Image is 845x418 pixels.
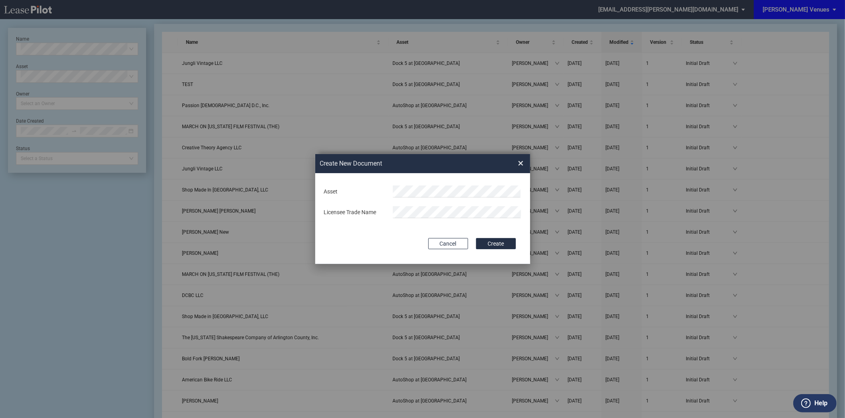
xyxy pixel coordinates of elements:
[315,154,530,264] md-dialog: Create New ...
[476,238,516,249] button: Create
[393,206,521,218] input: Licensee Trade Name
[319,188,388,196] div: Asset
[518,157,524,170] span: ×
[428,238,468,249] button: Cancel
[319,209,388,217] div: Licensee Trade Name
[814,398,827,408] label: Help
[320,159,490,168] h2: Create New Document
